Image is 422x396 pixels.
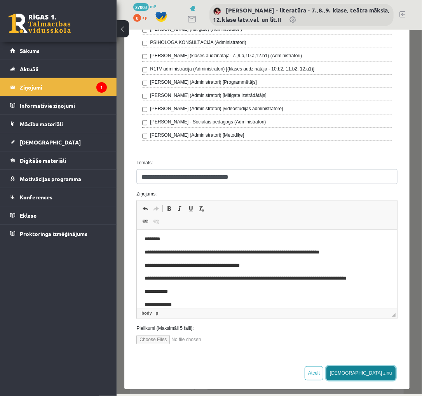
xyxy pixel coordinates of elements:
[23,174,34,184] a: Atcelt (vadīšanas taustiņš+Z)
[20,120,63,127] span: Mācību materiāli
[10,97,107,114] a: Informatīvie ziņojumi
[10,133,107,151] a: [DEMOGRAPHIC_DATA]
[23,187,34,197] a: Saite (vadīšanas taustiņš+K)
[275,283,279,287] span: Mērogot
[10,115,107,133] a: Mācību materiāli
[23,280,37,287] a: body elements
[133,3,149,11] span: 27003
[10,225,107,243] a: Proktoringa izmēģinājums
[10,206,107,224] a: Eklase
[20,194,52,201] span: Konferences
[14,129,286,136] label: Temats:
[10,42,107,60] a: Sākums
[33,49,140,56] label: [PERSON_NAME] (Administratori) [Programmētājs]
[33,22,185,29] label: [PERSON_NAME] (klases audzinātāja- 7.,9.a,10.a,12.b1) (Administratori)
[80,174,91,184] a: Noņemt stilus
[133,14,141,22] span: 0
[142,14,147,20] span: xp
[20,230,87,237] span: Proktoringa izmēģinājums
[69,174,80,184] a: Pasvītrojums (vadīšanas taustiņš+U)
[20,139,81,146] span: [DEMOGRAPHIC_DATA]
[10,78,107,96] a: Ziņojumi1
[20,200,280,278] iframe: Bagātinātā teksta redaktors, wiswyg-editor-47363839479980-1755448945-205
[8,5,252,79] body: Bagātinātā teksta redaktors, wiswyg-editor-47363839479980-1755448945-205
[20,47,40,54] span: Sākums
[33,35,198,42] label: R1TV administrācija (Administratori) [(klases audzinātāja - 10.b2, 11.b2, 12.a1)]
[20,157,66,164] span: Digitālie materiāli
[34,174,45,184] a: Atkārtot (vadīšanas taustiņš+Y)
[47,174,58,184] a: Treknraksts (vadīšanas taustiņš+B)
[34,187,45,197] a: Atsaistīt
[213,6,390,23] a: [PERSON_NAME] - literatūra - 7.,8.,9. klase, teātra māksla, 12.klase latv.val. un lit.II
[20,175,81,182] span: Motivācijas programma
[133,14,151,20] a: 0 xp
[20,97,107,114] legend: Informatīvie ziņojumi
[33,9,129,16] label: PSIHOLOGA KONSULTĀCIJA (Administratori)
[213,7,221,15] img: Sandra Saulīte - literatūra - 7.,8.,9. klase, teātra māksla, 12.klase latv.val. un lit.II
[210,336,279,350] button: [DEMOGRAPHIC_DATA] ziņu
[10,188,107,206] a: Konferences
[20,212,37,219] span: Eklase
[14,295,286,302] label: Pielikumi (Maksimāli 5 faili):
[10,60,107,78] a: Aktuāli
[33,75,166,82] label: [PERSON_NAME] (Administratori) [videostudijas administratore]
[33,102,127,109] label: [PERSON_NAME] (Administratori) [Metodiķe]
[10,170,107,188] a: Motivācijas programma
[10,151,107,169] a: Digitālie materiāli
[20,78,107,96] legend: Ziņojumi
[188,336,207,350] button: Atcelt
[33,62,150,69] label: [PERSON_NAME] (Administratori) [Mitigate izstrādātājs]
[33,88,149,95] label: [PERSON_NAME] - Sociālais pedagogs (Administratori)
[38,280,44,287] a: p elements
[9,14,71,33] a: Rīgas 1. Tālmācības vidusskola
[150,3,156,9] span: mP
[96,82,107,93] i: 1
[133,3,156,9] a: 27003 mP
[20,65,38,72] span: Aktuāli
[58,174,69,184] a: Slīpraksts (vadīšanas taustiņš+I)
[14,160,286,167] label: Ziņojums:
